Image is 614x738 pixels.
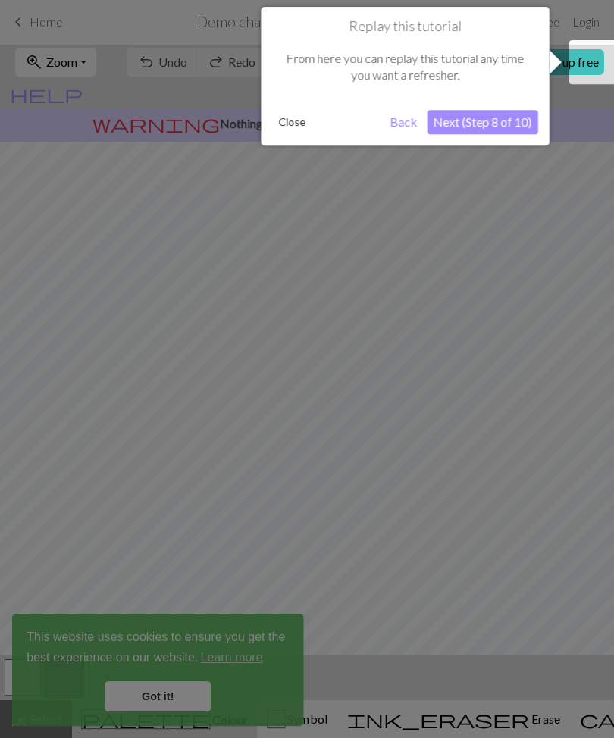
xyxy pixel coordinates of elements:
[272,19,537,36] h1: Replay this tutorial
[261,8,549,146] div: Replay this tutorial
[427,111,537,135] button: Next (Step 8 of 10)
[272,36,537,100] div: From here you can replay this tutorial any time you want a refresher.
[384,111,423,135] button: Back
[272,111,312,134] button: Close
